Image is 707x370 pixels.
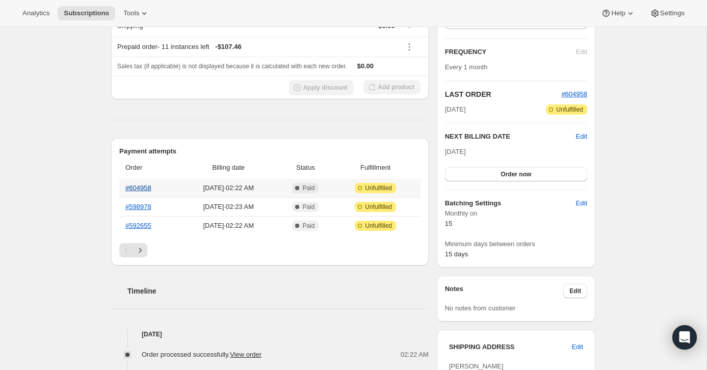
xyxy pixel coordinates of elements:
[445,167,587,181] button: Order now
[142,351,261,358] span: Order processed successfully.
[595,6,641,20] button: Help
[125,184,151,192] a: #604958
[576,198,587,208] span: Edit
[570,195,593,212] button: Edit
[119,146,421,156] h2: Payment attempts
[561,89,587,99] button: #604958
[127,286,429,296] h2: Timeline
[215,42,241,52] span: - $107.46
[445,131,576,142] h2: NEXT BILLING DATE
[117,42,395,52] div: Prepaid order - 11 instances left
[133,243,147,257] button: Next
[449,342,572,352] h3: SHIPPING ADDRESS
[569,287,581,295] span: Edit
[182,221,274,231] span: [DATE] · 02:22 AM
[182,183,274,193] span: [DATE] · 02:22 AM
[501,170,531,178] span: Order now
[125,222,151,229] a: #592655
[125,203,151,210] a: #598978
[445,220,452,227] span: 15
[445,304,516,312] span: No notes from customer
[644,6,691,20] button: Settings
[561,90,587,98] a: #604958
[182,163,274,173] span: Billing date
[365,222,392,230] span: Unfulfilled
[123,9,139,17] span: Tools
[445,89,562,99] h2: LAST ORDER
[357,62,374,70] span: $0.00
[445,47,576,57] h2: FREQUENCY
[64,9,109,17] span: Subscriptions
[445,148,466,155] span: [DATE]
[445,104,466,115] span: [DATE]
[445,63,488,71] span: Every 1 month
[365,203,392,211] span: Unfulfilled
[672,325,697,350] div: Open Intercom Messenger
[302,222,315,230] span: Paid
[378,22,395,30] span: $0.00
[401,350,429,360] span: 02:22 AM
[566,339,589,355] button: Edit
[302,203,315,211] span: Paid
[445,250,468,258] span: 15 days
[22,9,49,17] span: Analytics
[119,156,179,179] th: Order
[660,9,685,17] span: Settings
[230,351,261,358] a: View order
[576,131,587,142] button: Edit
[563,284,587,298] button: Edit
[119,243,421,257] nav: Pagination
[337,163,414,173] span: Fulfillment
[280,163,330,173] span: Status
[445,198,576,208] h6: Batching Settings
[16,6,56,20] button: Analytics
[445,284,564,298] h3: Notes
[117,6,155,20] button: Tools
[58,6,115,20] button: Subscriptions
[365,184,392,192] span: Unfulfilled
[611,9,625,17] span: Help
[111,329,429,339] h4: [DATE]
[445,239,587,249] span: Minimum days between orders
[302,184,315,192] span: Paid
[117,63,347,70] span: Sales tax (if applicable) is not displayed because it is calculated with each new order.
[182,202,274,212] span: [DATE] · 02:23 AM
[556,105,583,114] span: Unfulfilled
[572,342,583,352] span: Edit
[445,208,587,219] span: Monthly on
